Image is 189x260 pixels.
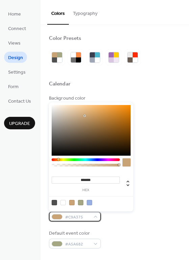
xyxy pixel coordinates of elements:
[4,95,35,106] a: Contact Us
[49,230,100,237] div: Default event color
[8,98,31,105] span: Contact Us
[4,52,27,63] a: Design
[8,11,21,18] span: Home
[78,200,83,205] div: rgb(165, 166, 130)
[49,35,81,42] div: Color Presets
[8,83,19,90] span: Form
[69,200,75,205] div: rgb(201, 163, 117)
[49,95,100,102] div: Background color
[52,200,57,205] div: rgb(80, 80, 80)
[52,188,120,192] label: hex
[8,25,26,32] span: Connect
[8,69,26,76] span: Settings
[4,23,30,34] a: Connect
[4,37,25,48] a: Views
[65,241,90,248] span: #A5A682
[49,81,71,88] div: Calendar
[8,40,21,47] span: Views
[65,214,90,221] span: #C9A375
[60,200,66,205] div: rgb(255, 255, 255)
[87,200,92,205] div: rgb(150, 176, 226)
[4,117,35,129] button: Upgrade
[4,8,25,19] a: Home
[4,66,30,77] a: Settings
[9,120,30,127] span: Upgrade
[8,54,23,61] span: Design
[4,81,23,92] a: Form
